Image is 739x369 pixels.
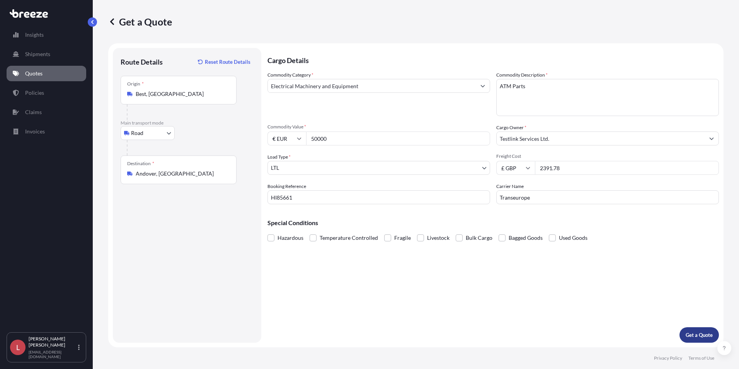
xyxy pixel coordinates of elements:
[121,120,254,126] p: Main transport mode
[25,108,42,116] p: Claims
[25,89,44,97] p: Policies
[688,355,714,361] a: Terms of Use
[7,66,86,81] a: Quotes
[496,71,548,79] label: Commodity Description
[267,183,306,190] label: Booking Reference
[466,232,492,244] span: Bulk Cargo
[121,126,175,140] button: Select transport
[136,90,227,98] input: Origin
[535,161,719,175] input: Enter amount
[7,27,86,43] a: Insights
[496,183,524,190] label: Carrier Name
[686,331,713,339] p: Get a Quote
[108,15,172,28] p: Get a Quote
[267,124,490,130] span: Commodity Value
[25,31,44,39] p: Insights
[7,46,86,62] a: Shipments
[7,104,86,120] a: Claims
[267,48,719,71] p: Cargo Details
[509,232,543,244] span: Bagged Goods
[194,56,254,68] button: Reset Route Details
[679,327,719,343] button: Get a Quote
[394,232,411,244] span: Fragile
[131,129,143,137] span: Road
[268,79,476,93] input: Select a commodity type
[267,161,490,175] button: LTL
[7,124,86,139] a: Invoices
[267,220,719,226] p: Special Conditions
[29,336,77,348] p: [PERSON_NAME] [PERSON_NAME]
[654,355,682,361] a: Privacy Policy
[25,128,45,135] p: Invoices
[16,343,20,351] span: L
[267,153,291,161] span: Load Type
[705,132,719,145] button: Show suggestions
[267,71,313,79] label: Commodity Category
[127,161,154,167] div: Destination
[271,164,279,172] span: LTL
[127,81,144,87] div: Origin
[306,132,490,145] input: Type amount
[29,350,77,359] p: [EMAIL_ADDRESS][DOMAIN_NAME]
[7,85,86,101] a: Policies
[25,70,43,77] p: Quotes
[25,50,50,58] p: Shipments
[278,232,303,244] span: Hazardous
[267,190,490,204] input: Your internal reference
[136,170,227,178] input: Destination
[559,232,587,244] span: Used Goods
[320,232,378,244] span: Temperature Controlled
[205,58,250,66] p: Reset Route Details
[496,190,719,204] input: Enter name
[496,153,719,159] span: Freight Cost
[427,232,450,244] span: Livestock
[496,124,526,132] label: Cargo Owner
[476,79,490,93] button: Show suggestions
[121,57,163,67] p: Route Details
[497,132,705,145] input: Full name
